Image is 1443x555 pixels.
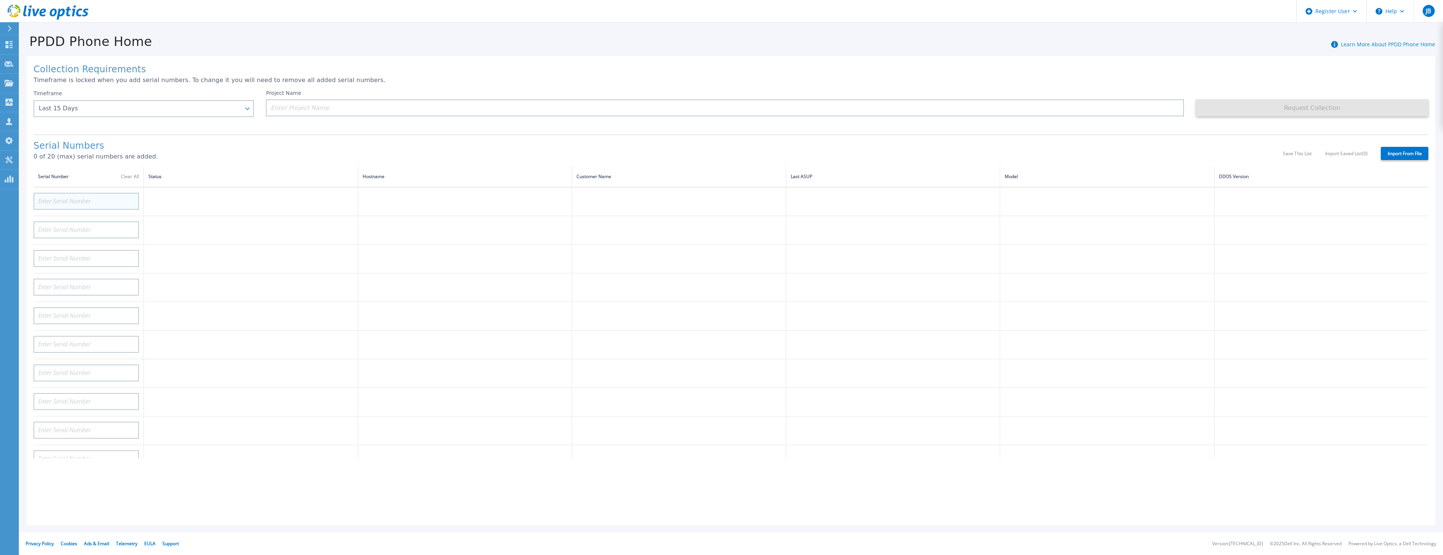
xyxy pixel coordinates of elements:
[266,99,1184,116] input: Enter Project Name
[26,540,54,547] a: Privacy Policy
[34,393,139,410] input: Enter Serial Number
[1348,541,1436,546] li: Powered by Live Optics, a Dell Technology
[34,193,139,210] input: Enter Serial Number
[144,166,358,187] th: Status
[266,90,301,96] label: Project Name
[1426,8,1431,14] span: JB
[144,540,156,547] a: EULA
[39,105,240,112] div: Last 15 Days
[1196,99,1428,116] button: Request Collection
[34,250,139,267] input: Enter Serial Number
[34,336,139,353] input: Enter Serial Number
[34,141,1283,151] h1: Serial Numbers
[34,153,1283,160] p: 0 of 20 (max) serial numbers are added.
[34,64,1428,75] h1: Collection Requirements
[116,540,137,547] a: Telemetry
[34,422,139,439] input: Enter Serial Number
[34,221,139,238] input: Enter Serial Number
[1000,166,1214,187] th: Model
[358,166,572,187] th: Hostname
[34,77,1428,84] p: Timeframe is locked when you add serial numbers. To change it you will need to remove all added s...
[34,307,139,324] input: Enter Serial Number
[1341,41,1435,48] a: Learn More About PPDD Phone Home
[34,90,62,96] label: Timeframe
[1214,166,1428,187] th: DDOS Version
[1212,541,1263,546] li: Version: [TECHNICAL_ID]
[1381,147,1428,160] label: Import From File
[786,166,1000,187] th: Last ASUP
[34,450,139,467] input: Enter Serial Number
[61,540,77,547] a: Cookies
[19,34,152,49] h1: PPDD Phone Home
[572,166,786,187] th: Customer Name
[34,279,139,296] input: Enter Serial Number
[38,172,139,181] div: Serial Number
[84,540,109,547] a: Ads & Email
[162,540,179,547] a: Support
[34,364,139,381] input: Enter Serial Number
[1270,541,1342,546] li: © 2025 Dell Inc. All Rights Reserved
